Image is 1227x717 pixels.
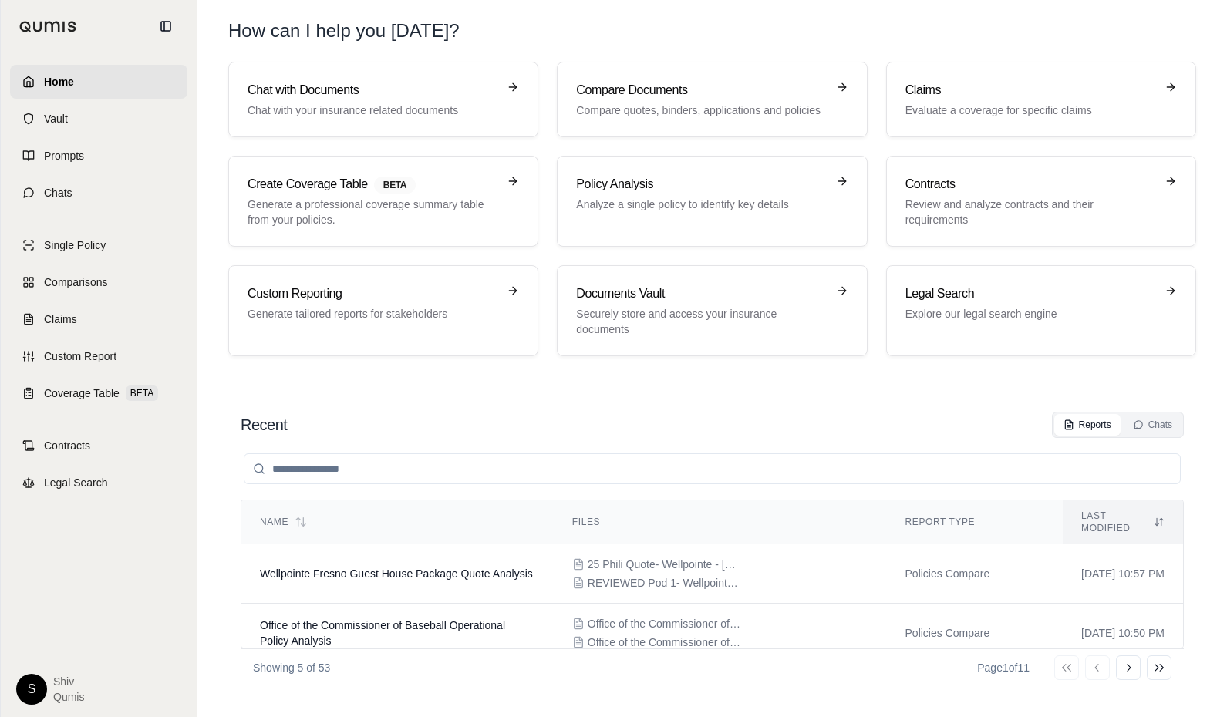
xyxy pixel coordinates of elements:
[153,14,178,39] button: Collapse sidebar
[248,175,497,194] h3: Create Coverage Table
[248,306,497,321] p: Generate tailored reports for stakeholders
[10,376,187,410] a: Coverage TableBETA
[10,102,187,136] a: Vault
[10,139,187,173] a: Prompts
[1133,419,1172,431] div: Chats
[588,616,742,631] span: Office of the Commissioner of Baseball Operation Policy 1000100100241 Final Policy Revised 03.24....
[887,604,1064,663] td: Policies Compare
[374,177,416,194] span: BETA
[260,567,533,580] span: Wellpointe Fresno Guest House Package Quote Analysis
[248,284,497,303] h3: Custom Reporting
[10,176,187,210] a: Chats
[576,175,826,194] h3: Policy Analysis
[260,619,505,647] span: Office of the Commissioner of Baseball Operational Policy Analysis
[126,385,158,401] span: BETA
[248,103,497,118] p: Chat with your insurance related documents
[44,385,120,401] span: Coverage Table
[53,689,84,705] span: Qumis
[1081,510,1165,534] div: Last modified
[576,81,826,99] h3: Compare Documents
[44,185,72,200] span: Chats
[886,156,1196,247] a: ContractsReview and analyze contracts and their requirements
[44,274,107,290] span: Comparisons
[253,660,330,675] p: Showing 5 of 53
[44,74,74,89] span: Home
[44,148,84,163] span: Prompts
[557,156,867,247] a: Policy AnalysisAnalyze a single policy to identify key details
[588,635,742,650] span: Office of the Commissioner of Baseball Operation Policy 1000100100241 Final Policy.pdf
[10,466,187,500] a: Legal Search
[228,62,538,137] a: Chat with DocumentsChat with your insurance related documents
[576,306,826,337] p: Securely store and access your insurance documents
[228,265,538,356] a: Custom ReportingGenerate tailored reports for stakeholders
[10,429,187,463] a: Contracts
[1063,544,1183,604] td: [DATE] 10:57 PM
[905,284,1155,303] h3: Legal Search
[1063,604,1183,663] td: [DATE] 10:50 PM
[10,339,187,373] a: Custom Report
[887,544,1064,604] td: Policies Compare
[228,19,460,43] h1: How can I help you [DATE]?
[588,557,742,572] span: 25 Phili Quote- Wellpointe - Fresno Guest House - Pkg qte.pdf
[1124,414,1181,436] button: Chats
[557,265,867,356] a: Documents VaultSecurely store and access your insurance documents
[44,237,106,253] span: Single Policy
[887,500,1064,544] th: Report Type
[44,111,68,126] span: Vault
[44,475,108,490] span: Legal Search
[554,500,887,544] th: Files
[576,103,826,118] p: Compare quotes, binders, applications and policies
[905,175,1155,194] h3: Contracts
[576,197,826,212] p: Analyze a single policy to identify key details
[905,103,1155,118] p: Evaluate a coverage for specific claims
[557,62,867,137] a: Compare DocumentsCompare quotes, binders, applications and policies
[905,81,1155,99] h3: Claims
[886,265,1196,356] a: Legal SearchExplore our legal search engine
[44,438,90,453] span: Contracts
[1064,419,1111,431] div: Reports
[260,516,535,528] div: Name
[588,575,742,591] span: REVIEWED Pod 1- Wellpointe Fresno Group - Northfield Quote - 2025-2026.pdf
[10,302,187,336] a: Claims
[248,81,497,99] h3: Chat with Documents
[1054,414,1121,436] button: Reports
[19,21,77,32] img: Qumis Logo
[228,156,538,247] a: Create Coverage TableBETAGenerate a professional coverage summary table from your policies.
[10,228,187,262] a: Single Policy
[53,674,84,689] span: Shiv
[44,348,116,364] span: Custom Report
[886,62,1196,137] a: ClaimsEvaluate a coverage for specific claims
[977,660,1030,675] div: Page 1 of 11
[248,197,497,227] p: Generate a professional coverage summary table from your policies.
[44,311,77,327] span: Claims
[576,284,826,303] h3: Documents Vault
[16,674,47,705] div: S
[905,306,1155,321] p: Explore our legal search engine
[241,414,287,436] h2: Recent
[10,65,187,99] a: Home
[905,197,1155,227] p: Review and analyze contracts and their requirements
[10,265,187,299] a: Comparisons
